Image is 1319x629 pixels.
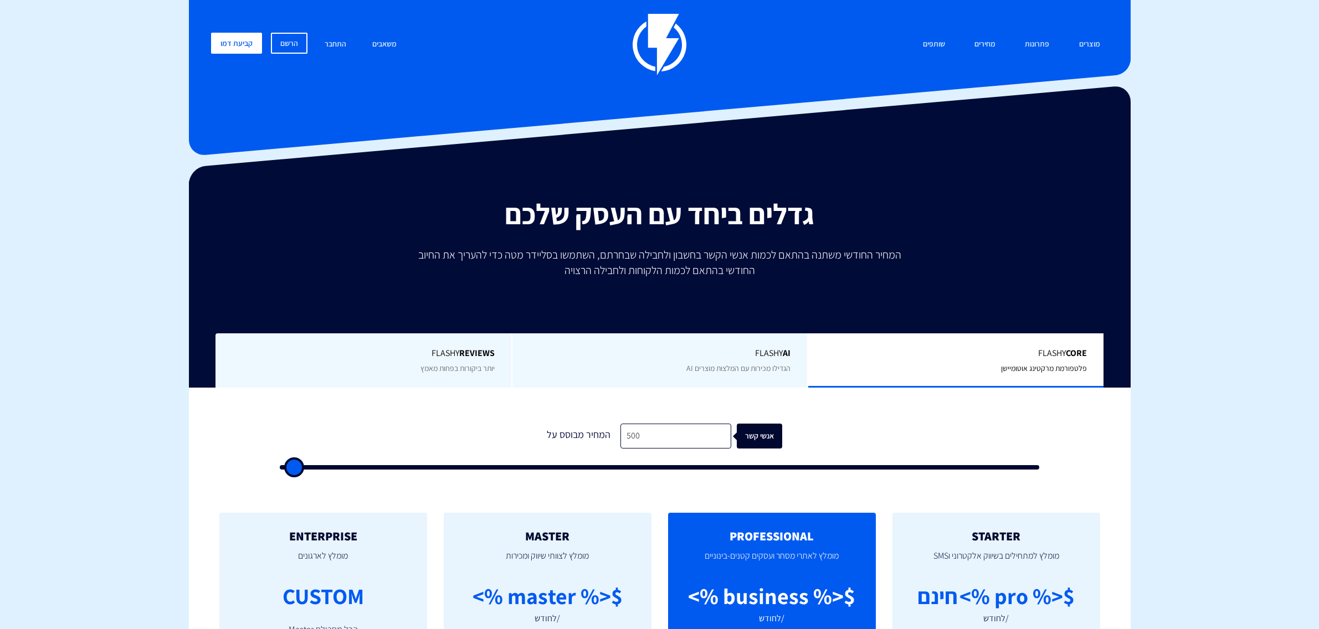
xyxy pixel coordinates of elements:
[529,347,791,360] span: Flashy
[825,347,1087,360] span: Flashy
[473,580,623,612] div: $<% master %>
[236,529,410,543] h2: ENTERPRISE
[959,580,1075,612] div: $<% pro %>
[783,347,791,359] b: AI
[535,612,560,625] div: /לחודש
[966,33,1004,56] a: מחירים
[909,543,1084,580] p: מומלץ למתחילים בשיווק אלקטרוני וSMS
[1066,347,1087,359] b: Core
[686,363,791,373] span: הגדילו מכירות עם המלצות מוצרים AI
[685,529,859,543] h2: PROFESSIONAL
[917,580,958,612] div: חינם
[364,33,405,56] a: משאבים
[537,424,620,448] div: המחיר מבוסס על
[460,529,635,543] h2: MASTER
[316,33,355,56] a: התחבר
[1017,33,1058,56] a: פתרונות
[460,543,635,580] p: מומלץ לצוותי שיווק ומכירות
[283,580,364,612] div: CUSTOM
[915,33,953,56] a: שותפים
[197,198,1122,230] h2: גדלים ביחד עם העסק שלכם
[759,612,784,625] div: /לחודש
[909,529,1084,543] h2: STARTER
[742,424,788,448] div: אנשי קשר
[211,33,262,54] a: קביעת דמו
[459,347,495,359] b: REVIEWS
[232,347,495,360] span: Flashy
[271,33,307,54] a: הרשם
[685,543,859,580] p: מומלץ לאתרי מסחר ועסקים קטנים-בינוניים
[410,247,909,278] p: המחיר החודשי משתנה בהתאם לכמות אנשי הקשר בחשבון ולחבילה שבחרתם, השתמשו בסליידר מטה כדי להעריך את ...
[420,363,495,373] span: יותר ביקורות בפחות מאמץ
[1001,363,1087,373] span: פלטפורמת מרקטינג אוטומיישן
[688,580,855,612] div: $<% business %>
[983,612,1009,625] div: /לחודש
[236,543,410,580] p: מומלץ לארגונים
[1071,33,1108,56] a: מוצרים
